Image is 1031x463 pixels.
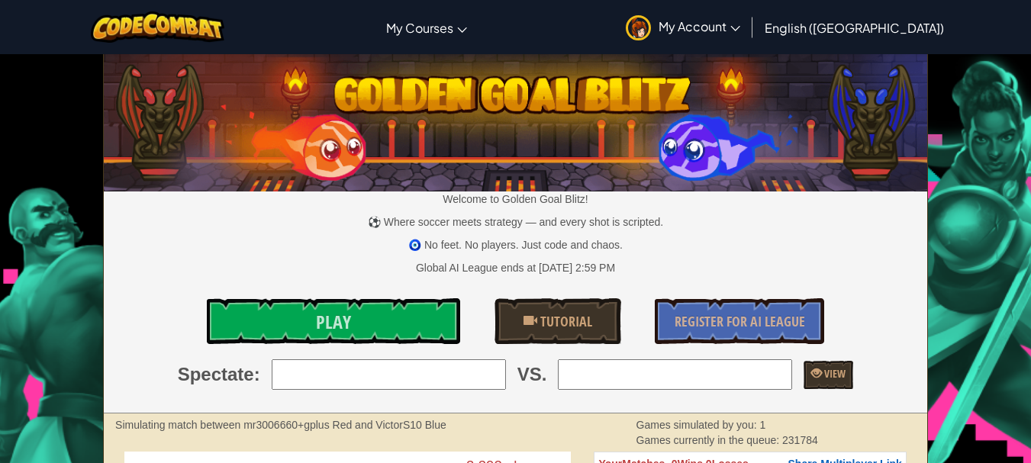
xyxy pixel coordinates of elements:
[254,362,260,387] span: :
[379,7,475,48] a: My Courses
[765,20,944,36] span: English ([GEOGRAPHIC_DATA])
[115,419,446,431] strong: Simulating match between mr3006660+gplus Red and VictorS10 Blue
[636,419,760,431] span: Games simulated by you:
[91,11,224,43] img: CodeCombat logo
[104,191,927,207] p: Welcome to Golden Goal Blitz!
[675,312,805,331] span: Register for AI League
[659,18,740,34] span: My Account
[178,362,254,387] span: Spectate
[759,419,765,431] span: 1
[416,260,615,275] div: Global AI League ends at [DATE] 2:59 PM
[104,48,927,191] img: Golden Goal
[104,237,927,252] p: 🧿 No feet. No players. Just code and chaos.
[822,366,846,381] span: View
[537,312,592,331] span: Tutorial
[517,362,547,387] span: VS.
[757,7,952,48] a: English ([GEOGRAPHIC_DATA])
[655,298,824,344] a: Register for AI League
[636,434,782,446] span: Games currently in the queue:
[618,3,748,51] a: My Account
[386,20,453,36] span: My Courses
[782,434,818,446] span: 231784
[316,310,351,334] span: Play
[626,15,651,40] img: avatar
[104,214,927,230] p: ⚽ Where soccer meets strategy — and every shot is scripted.
[495,298,621,344] a: Tutorial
